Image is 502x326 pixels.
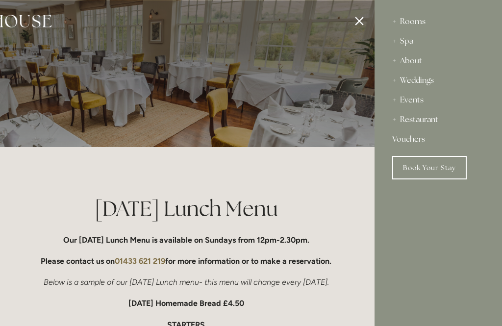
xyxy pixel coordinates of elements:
[392,156,467,179] a: Book Your Stay
[392,12,484,31] div: Rooms
[392,31,484,51] div: Spa
[392,110,484,129] div: Restaurant
[392,51,484,71] div: About
[392,129,484,149] a: Vouchers
[392,71,484,90] div: Weddings
[392,90,484,110] div: Events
